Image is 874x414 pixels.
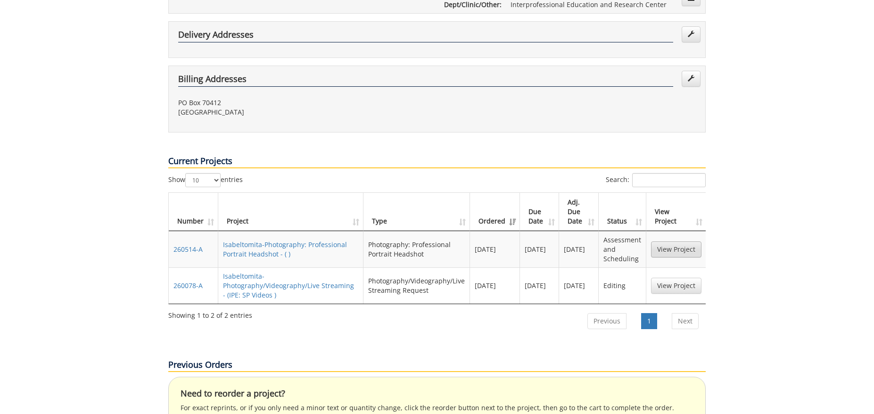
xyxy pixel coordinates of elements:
th: Due Date: activate to sort column ascending [520,193,560,231]
p: Previous Orders [168,359,706,372]
td: Photography/Videography/Live Streaming Request [363,267,470,304]
th: Status: activate to sort column ascending [599,193,646,231]
a: Isabeltomita-Photography/Videography/Live Streaming - (IPE: SP Videos ) [223,272,354,299]
p: [GEOGRAPHIC_DATA] [178,108,430,117]
a: Edit Addresses [682,26,701,42]
th: Type: activate to sort column ascending [363,193,470,231]
th: View Project: activate to sort column ascending [646,193,706,231]
th: Adj. Due Date: activate to sort column ascending [559,193,599,231]
a: View Project [651,241,701,257]
h4: Billing Addresses [178,75,673,87]
a: Previous [587,313,627,329]
td: [DATE] [559,267,599,304]
td: [DATE] [470,267,520,304]
td: [DATE] [520,267,560,304]
a: 260514-A [173,245,203,254]
td: Editing [599,267,646,304]
p: PO Box 70412 [178,98,430,108]
h4: Need to reorder a project? [181,389,693,398]
input: Search: [632,173,706,187]
th: Project: activate to sort column ascending [218,193,363,231]
p: Current Projects [168,155,706,168]
a: Isabeltomita-Photography: Professional Portrait Headshot - ( ) [223,240,347,258]
label: Search: [606,173,706,187]
td: Photography: Professional Portrait Headshot [363,231,470,267]
a: 260078-A [173,281,203,290]
td: [DATE] [559,231,599,267]
td: Assessment and Scheduling [599,231,646,267]
select: Showentries [185,173,221,187]
a: View Project [651,278,701,294]
a: Next [672,313,699,329]
th: Number: activate to sort column ascending [169,193,218,231]
label: Show entries [168,173,243,187]
a: 1 [641,313,657,329]
th: Ordered: activate to sort column ascending [470,193,520,231]
td: [DATE] [470,231,520,267]
a: Edit Addresses [682,71,701,87]
div: Showing 1 to 2 of 2 entries [168,307,252,320]
td: [DATE] [520,231,560,267]
h4: Delivery Addresses [178,30,673,42]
